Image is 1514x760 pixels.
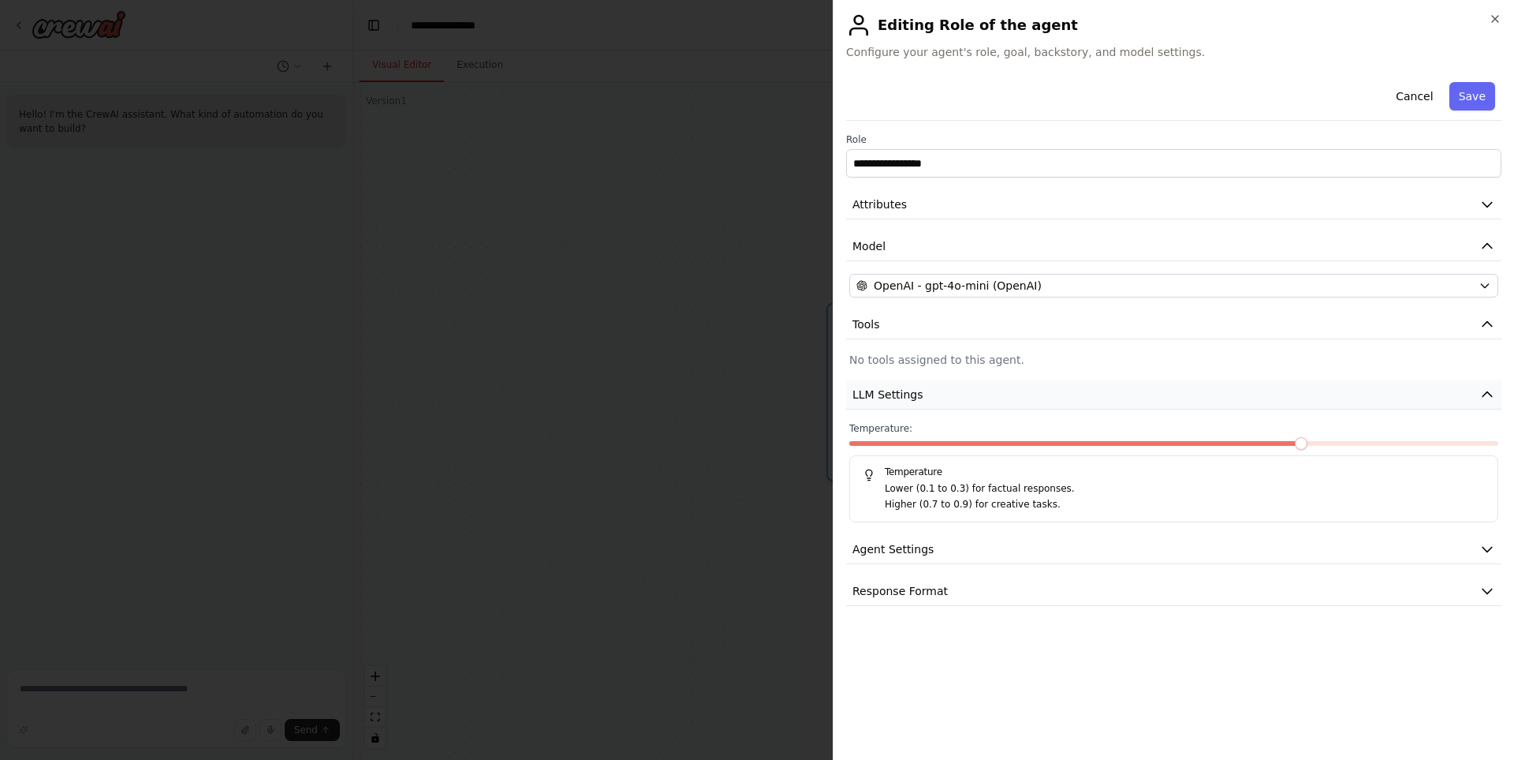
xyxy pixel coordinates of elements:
span: Attributes [852,197,907,212]
span: OpenAI - gpt-4o-mini (OpenAI) [874,278,1042,294]
button: Agent Settings [846,535,1501,564]
button: Attributes [846,190,1501,219]
label: Role [846,133,1501,146]
button: Response Format [846,577,1501,606]
p: Higher (0.7 to 0.9) for creative tasks. [885,497,1485,513]
button: LLM Settings [846,380,1501,410]
button: Tools [846,310,1501,339]
span: Configure your agent's role, goal, backstory, and model settings. [846,44,1501,60]
button: Save [1449,82,1495,110]
span: Tools [852,316,880,332]
button: Cancel [1386,82,1442,110]
h5: Temperature [863,466,1485,478]
span: Model [852,238,886,254]
p: No tools assigned to this agent. [849,352,1498,368]
button: OpenAI - gpt-4o-mini (OpenAI) [849,274,1498,298]
span: Temperature: [849,422,912,435]
h2: Editing Role of the agent [846,13,1501,38]
span: LLM Settings [852,387,923,402]
button: Model [846,232,1501,261]
p: Lower (0.1 to 0.3) for factual responses. [885,481,1485,497]
span: Agent Settings [852,541,934,557]
span: Response Format [852,583,948,599]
